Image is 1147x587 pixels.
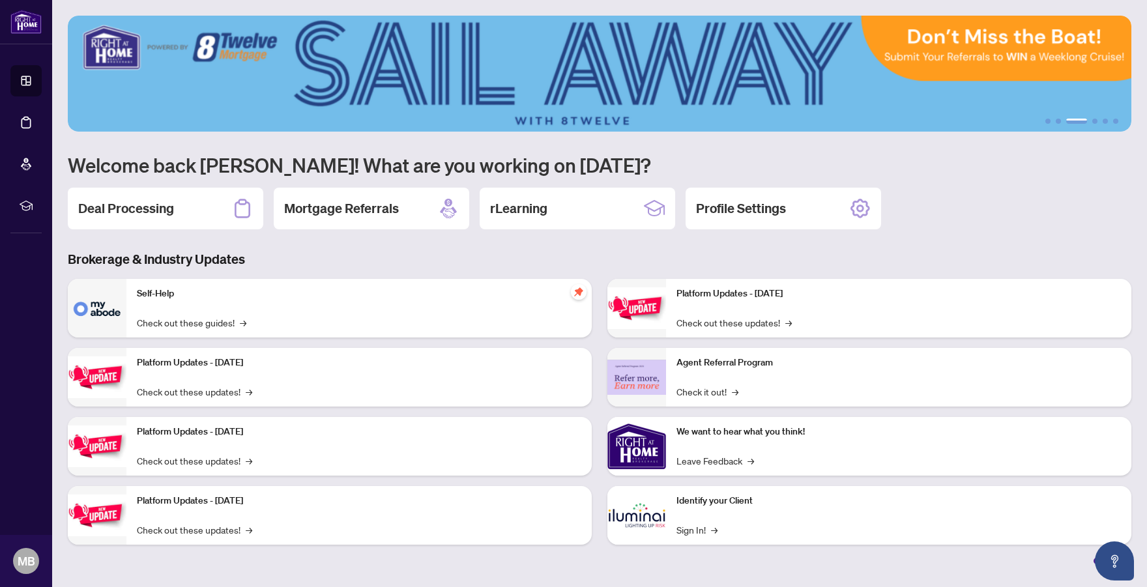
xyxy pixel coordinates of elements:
[676,453,754,468] a: Leave Feedback→
[696,199,786,218] h2: Profile Settings
[246,523,252,537] span: →
[68,356,126,397] img: Platform Updates - September 16, 2025
[748,453,754,468] span: →
[246,453,252,468] span: →
[607,486,666,545] img: Identify your Client
[68,250,1131,268] h3: Brokerage & Industry Updates
[1092,119,1097,124] button: 4
[785,315,792,330] span: →
[137,494,581,508] p: Platform Updates - [DATE]
[571,284,587,300] span: pushpin
[676,356,1121,370] p: Agent Referral Program
[137,287,581,301] p: Self-Help
[284,199,399,218] h2: Mortgage Referrals
[137,315,246,330] a: Check out these guides!→
[490,199,547,218] h2: rLearning
[732,384,738,399] span: →
[240,315,246,330] span: →
[246,384,252,399] span: →
[607,287,666,328] img: Platform Updates - June 23, 2025
[137,453,252,468] a: Check out these updates!→
[676,494,1121,508] p: Identify your Client
[68,494,126,536] img: Platform Updates - July 8, 2025
[676,425,1121,439] p: We want to hear what you think!
[1113,119,1118,124] button: 6
[68,279,126,337] img: Self-Help
[1056,119,1061,124] button: 2
[78,199,174,218] h2: Deal Processing
[1103,119,1108,124] button: 5
[1045,119,1051,124] button: 1
[10,10,42,34] img: logo
[137,425,581,439] p: Platform Updates - [DATE]
[607,360,666,395] img: Agent Referral Program
[676,315,792,330] a: Check out these updates!→
[676,384,738,399] a: Check it out!→
[68,425,126,466] img: Platform Updates - July 21, 2025
[1066,119,1087,124] button: 3
[607,417,666,476] img: We want to hear what you think!
[68,16,1131,132] img: Slide 2
[137,384,252,399] a: Check out these updates!→
[68,152,1131,177] h1: Welcome back [PERSON_NAME]! What are you working on [DATE]?
[137,523,252,537] a: Check out these updates!→
[676,523,718,537] a: Sign In!→
[1095,541,1134,580] button: Open asap
[137,356,581,370] p: Platform Updates - [DATE]
[676,287,1121,301] p: Platform Updates - [DATE]
[18,552,35,570] span: MB
[711,523,718,537] span: →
